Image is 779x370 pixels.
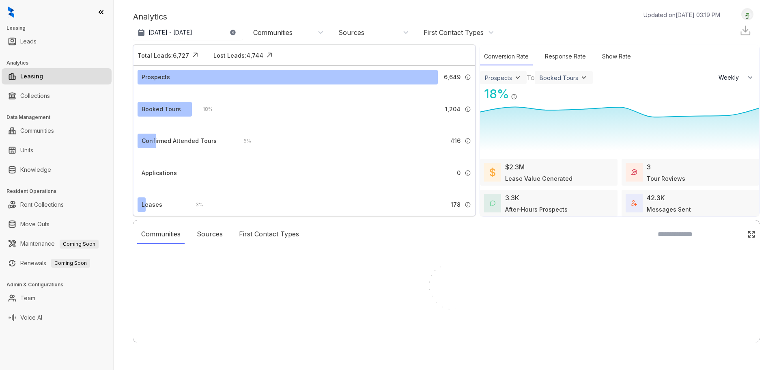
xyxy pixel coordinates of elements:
[142,136,217,145] div: Confirmed Attended Tours
[20,162,51,178] a: Knowledge
[505,193,519,203] div: 3.3K
[2,290,112,306] li: Team
[647,174,685,183] div: Tour Reviews
[643,11,720,19] p: Updated on [DATE] 03:19 PM
[142,105,181,114] div: Booked Tours
[20,88,50,104] a: Collections
[138,51,189,60] div: Total Leads: 6,727
[2,236,112,252] li: Maintenance
[2,33,112,50] li: Leads
[465,170,471,176] img: Info
[20,309,42,326] a: Voice AI
[432,330,461,338] div: Loading...
[133,11,167,23] p: Analytics
[511,93,517,100] img: Info
[142,73,170,82] div: Prospects
[2,197,112,213] li: Rent Collections
[647,193,665,203] div: 42.3K
[527,73,535,82] div: To
[631,200,637,206] img: TotalFum
[8,6,14,18] img: logo
[263,49,275,61] img: Click Icon
[2,123,112,139] li: Communities
[598,48,635,65] div: Show Rate
[444,73,461,82] span: 6,649
[485,74,512,81] div: Prospects
[235,225,303,244] div: First Contact Types
[540,74,578,81] div: Booked Tours
[2,216,112,232] li: Move Outs
[739,24,751,37] img: Download
[505,162,525,172] div: $2.3M
[6,188,113,195] h3: Resident Operations
[2,68,112,84] li: Leasing
[6,281,113,288] h3: Admin & Configurations
[195,105,213,114] div: 18 %
[193,225,227,244] div: Sources
[142,200,162,209] div: Leases
[445,105,461,114] span: 1,204
[133,25,243,40] button: [DATE] - [DATE]
[465,138,471,144] img: Info
[450,136,461,145] span: 416
[631,169,637,175] img: TourReviews
[338,28,364,37] div: Sources
[20,197,64,213] a: Rent Collections
[747,230,755,238] img: Click Icon
[514,74,522,82] img: ViewFilterArrow
[480,85,509,103] div: 18 %
[253,28,293,37] div: Communities
[235,136,251,145] div: 6 %
[490,200,495,206] img: AfterHoursConversations
[6,59,113,67] h3: Analytics
[424,28,484,37] div: First Contact Types
[187,200,203,209] div: 3 %
[465,201,471,208] img: Info
[20,68,43,84] a: Leasing
[6,114,113,121] h3: Data Management
[20,216,49,232] a: Move Outs
[189,49,201,61] img: Click Icon
[148,28,192,37] p: [DATE] - [DATE]
[465,74,471,80] img: Info
[137,225,185,244] div: Communities
[480,48,533,65] div: Conversion Rate
[580,74,588,82] img: ViewFilterArrow
[505,174,572,183] div: Lease Value Generated
[20,255,90,271] a: RenewalsComing Soon
[20,33,37,50] a: Leads
[60,240,99,249] span: Coming Soon
[2,162,112,178] li: Knowledge
[714,70,759,85] button: Weekly
[406,249,487,330] img: Loader
[2,142,112,158] li: Units
[457,169,461,177] span: 0
[6,24,113,32] h3: Leasing
[51,259,90,268] span: Coming Soon
[465,106,471,113] img: Info
[490,167,495,177] img: LeaseValue
[647,205,691,214] div: Messages Sent
[2,255,112,271] li: Renewals
[142,169,177,177] div: Applications
[213,51,263,60] div: Lost Leads: 4,744
[719,74,743,82] span: Weekly
[505,205,568,214] div: After-Hours Prospects
[2,88,112,104] li: Collections
[451,200,461,209] span: 178
[541,48,590,65] div: Response Rate
[20,290,35,306] a: Team
[20,123,54,139] a: Communities
[742,10,753,19] img: UserAvatar
[730,231,737,238] img: SearchIcon
[2,309,112,326] li: Voice AI
[647,162,651,172] div: 3
[20,142,33,158] a: Units
[517,86,529,98] img: Click Icon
